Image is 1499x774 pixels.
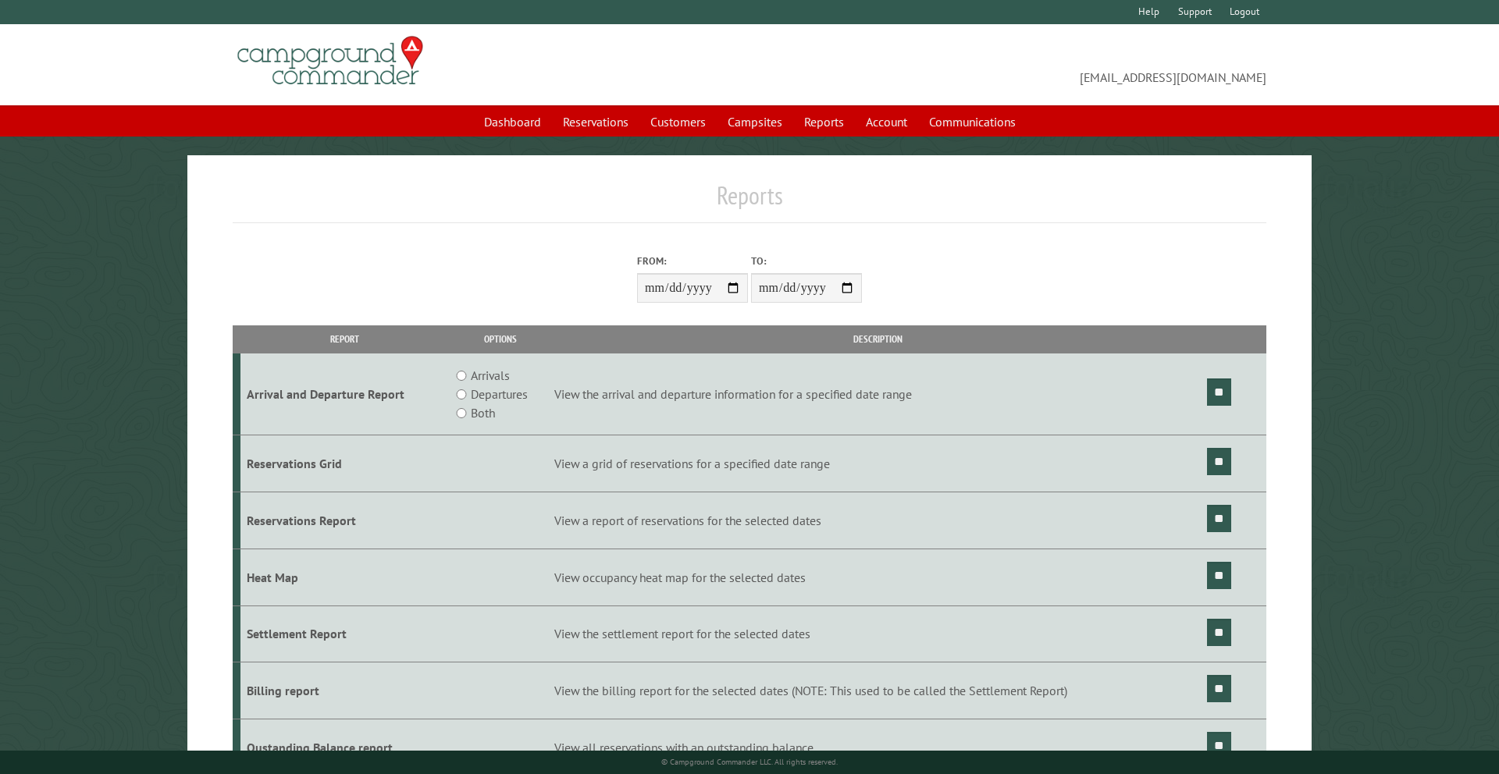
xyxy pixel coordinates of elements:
[749,43,1266,87] span: [EMAIL_ADDRESS][DOMAIN_NAME]
[233,30,428,91] img: Campground Commander
[240,435,450,492] td: Reservations Grid
[450,325,551,353] th: Options
[471,403,495,422] label: Both
[551,549,1204,605] td: View occupancy heat map for the selected dates
[551,492,1204,549] td: View a report of reservations for the selected dates
[641,107,715,137] a: Customers
[233,180,1267,223] h1: Reports
[661,757,838,767] small: © Campground Commander LLC. All rights reserved.
[551,605,1204,662] td: View the settlement report for the selected dates
[751,254,862,268] label: To:
[637,254,748,268] label: From:
[475,107,550,137] a: Dashboard
[240,325,450,353] th: Report
[240,492,450,549] td: Reservations Report
[718,107,792,137] a: Campsites
[551,325,1204,353] th: Description
[240,605,450,662] td: Settlement Report
[551,662,1204,719] td: View the billing report for the selected dates (NOTE: This used to be called the Settlement Report)
[240,662,450,719] td: Billing report
[240,549,450,605] td: Heat Map
[920,107,1025,137] a: Communications
[551,435,1204,492] td: View a grid of reservations for a specified date range
[554,107,638,137] a: Reservations
[856,107,917,137] a: Account
[471,385,528,403] label: Departures
[471,366,510,385] label: Arrivals
[795,107,853,137] a: Reports
[551,353,1204,435] td: View the arrival and departure information for a specified date range
[240,353,450,435] td: Arrival and Departure Report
